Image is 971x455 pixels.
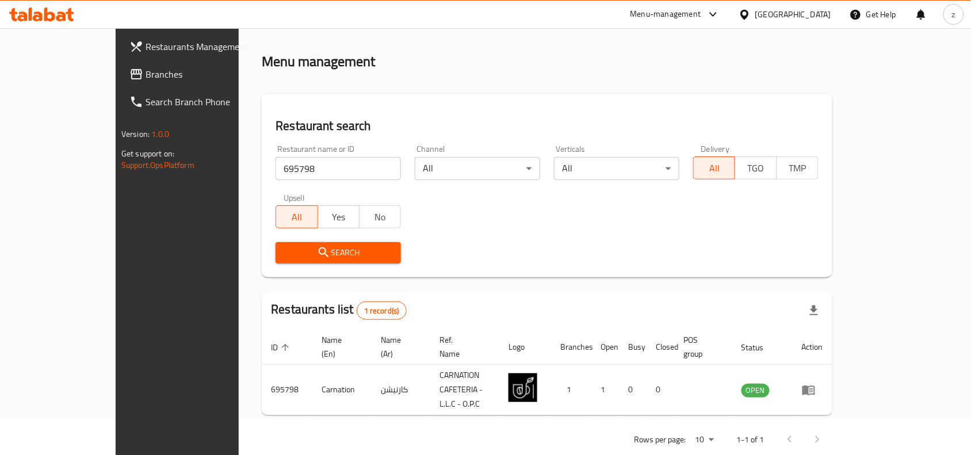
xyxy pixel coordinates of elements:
[120,88,278,116] a: Search Branch Phone
[737,433,764,447] p: 1-1 of 1
[262,16,299,29] a: Home
[741,341,779,354] span: Status
[121,158,194,173] a: Support.OpsPlatform
[634,433,686,447] p: Rows per page:
[793,330,832,365] th: Action
[619,330,647,365] th: Busy
[121,146,174,161] span: Get support on:
[121,127,150,142] span: Version:
[262,330,832,415] table: enhanced table
[554,157,679,180] div: All
[281,209,313,225] span: All
[120,60,278,88] a: Branches
[735,156,777,179] button: TGO
[276,242,401,263] button: Search
[683,333,718,361] span: POS group
[952,8,955,21] span: z
[691,431,718,449] div: Rows per page:
[312,16,388,29] span: Menu management
[698,160,731,177] span: All
[364,209,396,225] span: No
[271,341,293,354] span: ID
[276,205,318,228] button: All
[146,95,269,109] span: Search Branch Phone
[509,373,537,402] img: Carnation
[755,8,831,21] div: [GEOGRAPHIC_DATA]
[415,157,540,180] div: All
[630,7,701,21] div: Menu-management
[322,333,358,361] span: Name (En)
[800,297,828,324] div: Export file
[285,246,392,260] span: Search
[591,330,619,365] th: Open
[693,156,735,179] button: All
[318,205,360,228] button: Yes
[303,16,307,29] li: /
[262,52,375,71] h2: Menu management
[431,365,499,415] td: CARNATION CAFETERIA - L.L.C - O.P.C
[271,301,406,320] h2: Restaurants list
[357,301,407,320] div: Total records count
[323,209,355,225] span: Yes
[312,365,372,415] td: Carnation
[741,384,770,397] span: OPEN
[591,365,619,415] td: 1
[357,305,406,316] span: 1 record(s)
[120,33,278,60] a: Restaurants Management
[146,67,269,81] span: Branches
[499,330,551,365] th: Logo
[381,333,417,361] span: Name (Ar)
[551,330,591,365] th: Branches
[782,160,814,177] span: TMP
[802,383,823,397] div: Menu
[701,145,730,153] label: Delivery
[372,365,431,415] td: كارنيشن
[740,160,772,177] span: TGO
[276,157,401,180] input: Search for restaurant name or ID..
[151,127,169,142] span: 1.0.0
[284,194,305,202] label: Upsell
[440,333,485,361] span: Ref. Name
[647,365,674,415] td: 0
[146,40,269,53] span: Restaurants Management
[777,156,819,179] button: TMP
[276,117,819,135] h2: Restaurant search
[647,330,674,365] th: Closed
[359,205,401,228] button: No
[619,365,647,415] td: 0
[262,365,312,415] td: 695798
[551,365,591,415] td: 1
